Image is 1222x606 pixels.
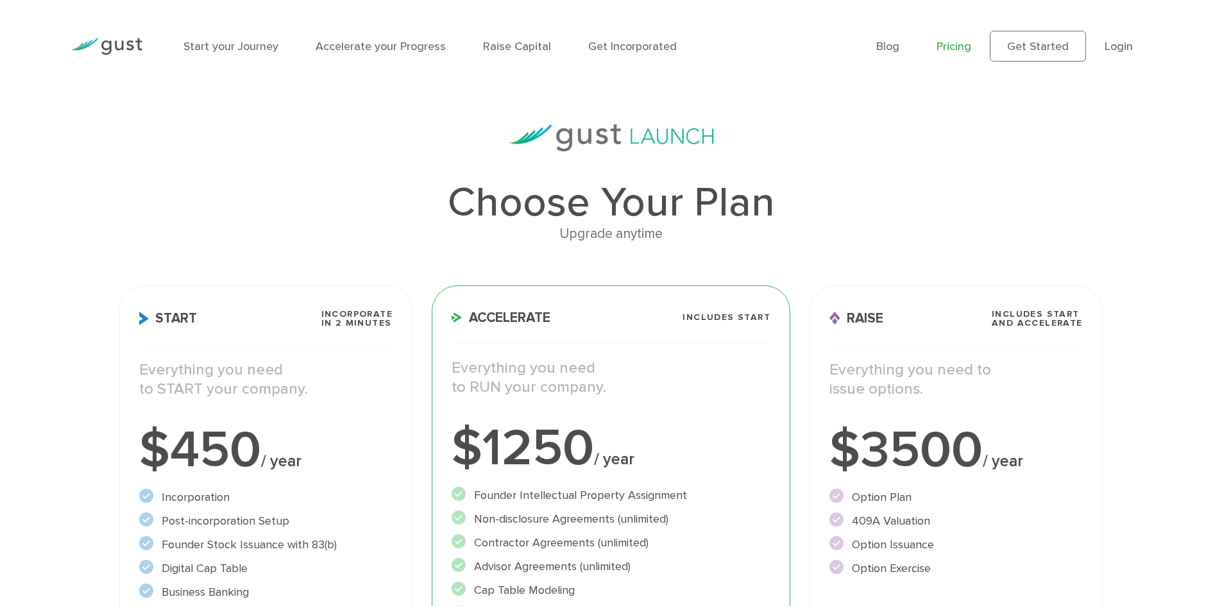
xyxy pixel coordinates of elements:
li: Incorporation [139,489,393,506]
a: Raise Capital [483,40,551,53]
span: Incorporate in 2 Minutes [321,310,393,328]
div: $450 [139,425,393,476]
span: / year [594,450,634,469]
li: Advisor Agreements (unlimited) [452,558,770,575]
img: gust-launch-logos.svg [509,124,714,151]
img: Accelerate Icon [452,312,462,323]
img: Gust Logo [71,38,142,55]
li: Non-disclosure Agreements (unlimited) [452,510,770,528]
span: Raise [829,312,883,325]
a: Pricing [937,40,971,53]
p: Everything you need to START your company. [139,360,393,399]
a: Get Started [990,31,1086,62]
span: / year [261,451,301,471]
h1: Choose Your Plan [119,182,1102,223]
li: 409A Valuation [829,512,1083,530]
span: Includes START and ACCELERATE [992,310,1083,328]
div: $3500 [829,425,1083,476]
a: Accelerate your Progress [316,40,446,53]
li: Option Issuance [829,536,1083,553]
div: Upgrade anytime [119,223,1102,245]
li: Business Banking [139,584,393,601]
li: Digital Cap Table [139,560,393,577]
img: Start Icon X2 [139,312,149,325]
p: Everything you need to RUN your company. [452,358,770,397]
li: Post-incorporation Setup [139,512,393,530]
li: Cap Table Modeling [452,582,770,599]
a: Login [1105,40,1133,53]
li: Contractor Agreements (unlimited) [452,534,770,551]
span: Start [139,312,197,325]
li: Founder Intellectual Property Assignment [452,487,770,504]
span: Includes START [683,313,770,322]
p: Everything you need to issue options. [829,360,1083,399]
a: Get Incorporated [588,40,677,53]
div: $1250 [452,423,770,474]
img: Raise Icon [829,312,840,325]
a: Blog [876,40,899,53]
li: Option Plan [829,489,1083,506]
a: Start your Journey [183,40,278,53]
li: Founder Stock Issuance with 83(b) [139,536,393,553]
span: / year [983,451,1023,471]
li: Option Exercise [829,560,1083,577]
span: Accelerate [452,311,550,324]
